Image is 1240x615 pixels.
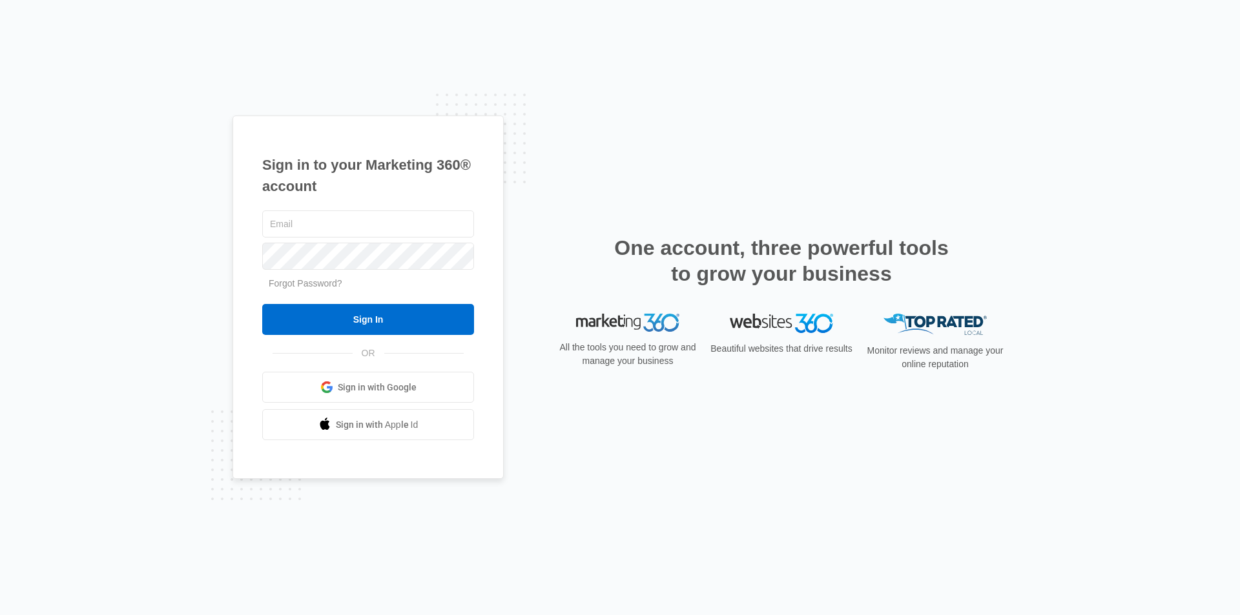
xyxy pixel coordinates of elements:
[262,409,474,440] a: Sign in with Apple Id
[336,418,418,432] span: Sign in with Apple Id
[338,381,417,394] span: Sign in with Google
[709,342,854,356] p: Beautiful websites that drive results
[863,344,1008,371] p: Monitor reviews and manage your online reputation
[883,314,987,335] img: Top Rated Local
[262,154,474,197] h1: Sign in to your Marketing 360® account
[262,372,474,403] a: Sign in with Google
[269,278,342,288] a: Forgot Password?
[730,314,833,332] img: Websites 360
[353,347,384,360] span: OR
[576,314,679,332] img: Marketing 360
[262,210,474,237] input: Email
[555,341,700,368] p: All the tools you need to grow and manage your business
[262,304,474,335] input: Sign In
[610,235,953,287] h2: One account, three powerful tools to grow your business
